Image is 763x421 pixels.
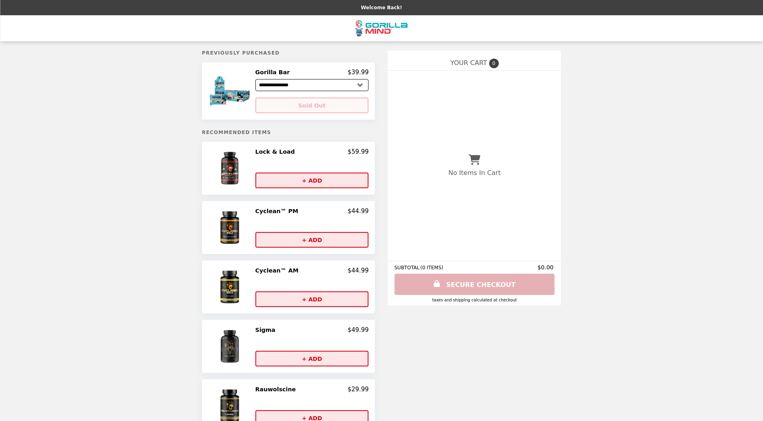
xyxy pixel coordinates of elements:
[450,59,487,67] span: YOUR CART
[255,291,369,307] button: + ADD
[255,148,298,155] h2: Lock & Load
[202,50,375,56] h5: Previously Purchased
[207,69,254,113] img: Gorilla Bar
[420,265,443,270] span: ( 0 ITEMS )
[255,207,302,215] h2: Cyclean™ PM
[255,386,299,393] h2: Rauwolscine
[255,232,369,248] button: + ADD
[202,130,375,135] h5: Recommended Items
[255,267,302,274] h2: Cyclean™ AM
[210,267,252,307] img: Cyclean™ AM
[348,386,369,393] p: $29.99
[255,326,279,334] h2: Sigma
[348,267,369,274] p: $44.99
[356,20,408,37] img: Brand Logo
[394,265,420,270] span: SUBTOTAL
[255,79,369,91] select: Select a product variant
[255,351,369,366] button: + ADD
[348,326,369,334] p: $49.99
[361,5,402,10] p: Welcome Back!
[210,326,252,366] img: Sigma
[348,148,369,155] p: $59.99
[394,298,555,302] div: Taxes and Shipping calculated at checkout
[537,264,555,270] span: $0.00
[348,69,369,76] p: $39.99
[448,169,500,177] p: No Items In Cart
[210,207,252,248] img: Cyclean™ PM
[489,59,499,68] span: 0
[210,148,252,188] img: Lock & Load
[348,207,369,215] p: $44.99
[255,69,293,76] h2: Gorilla Bar
[255,173,369,188] button: + ADD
